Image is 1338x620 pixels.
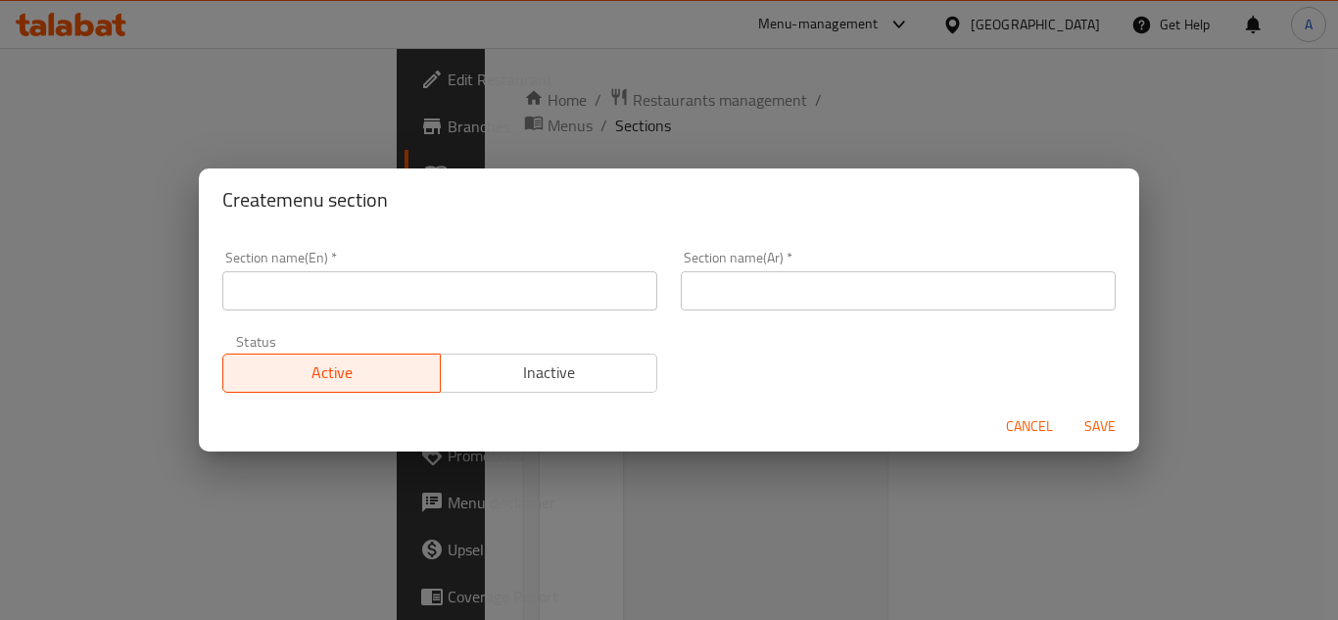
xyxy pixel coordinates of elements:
[222,271,657,310] input: Please enter section name(en)
[449,358,650,387] span: Inactive
[222,184,1116,215] h2: Create menu section
[1076,414,1123,439] span: Save
[1069,408,1131,445] button: Save
[440,354,658,393] button: Inactive
[998,408,1061,445] button: Cancel
[1006,414,1053,439] span: Cancel
[681,271,1116,310] input: Please enter section name(ar)
[231,358,433,387] span: Active
[222,354,441,393] button: Active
